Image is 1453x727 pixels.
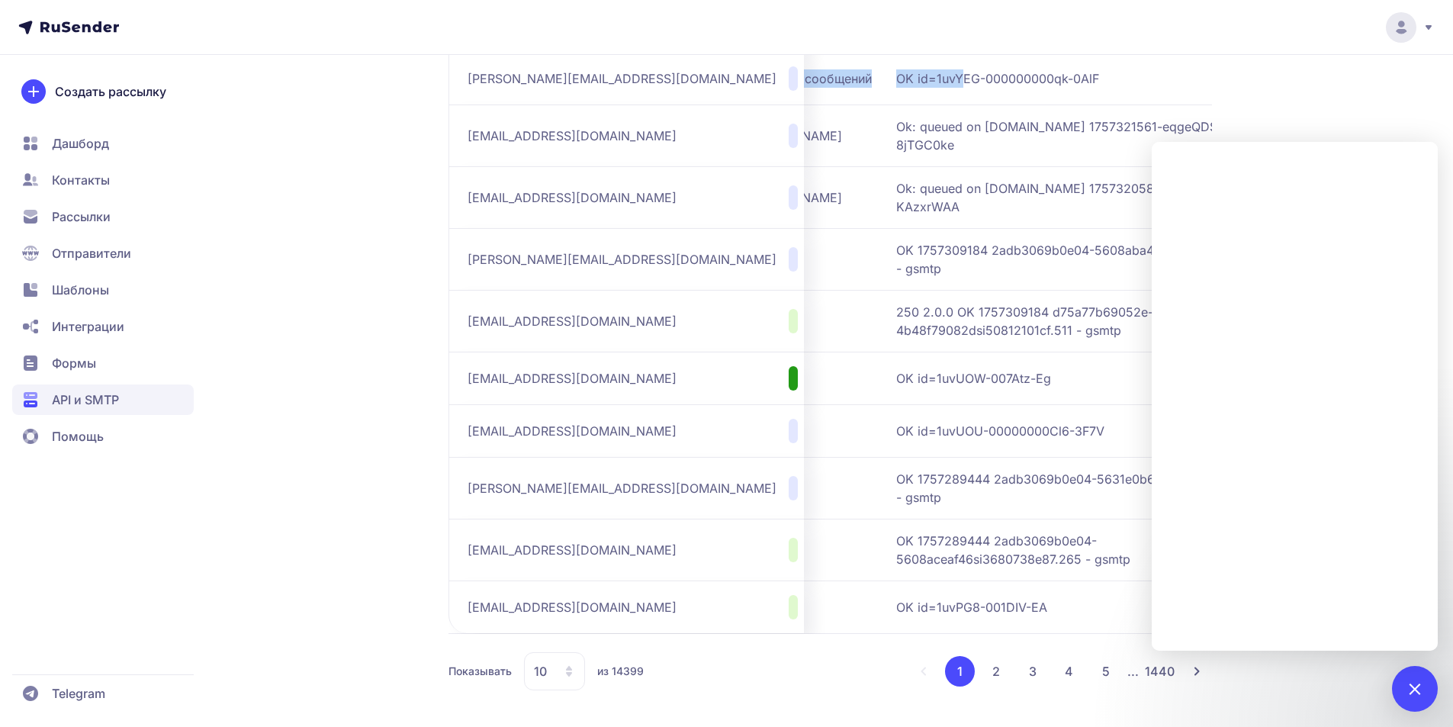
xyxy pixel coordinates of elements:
button: 1440 [1145,656,1175,687]
span: Ok: queued on [DOMAIN_NAME] 1757321561-eqgeQDSEFeA0-8jTGC0ke [896,117,1278,154]
span: [EMAIL_ADDRESS][DOMAIN_NAME] [468,422,677,440]
span: Создать рассылку [55,82,166,101]
button: 1 [945,656,975,687]
span: [PERSON_NAME][EMAIL_ADDRESS][DOMAIN_NAME] [468,479,776,497]
span: Показывать [448,664,512,679]
span: Формы [52,354,96,372]
span: OK id=1uvUOW-007Atz-Eg [896,369,1278,388]
span: OK 1757289444 2adb3069b0e04-5631e0b6facsi1029676e87.631 - gsmtp [896,470,1278,507]
span: Telegram [52,684,105,703]
span: [EMAIL_ADDRESS][DOMAIN_NAME] [468,188,677,207]
button: 2 [981,656,1011,687]
span: Рассылки [52,207,111,226]
span: [EMAIL_ADDRESS][DOMAIN_NAME] [468,541,677,559]
span: [EMAIL_ADDRESS][DOMAIN_NAME] [468,312,677,330]
a: Telegram [12,678,194,709]
span: [EMAIL_ADDRESS][DOMAIN_NAME] [468,598,677,616]
span: OK id=1uvYEG-000000000qk-0AlF [896,69,1278,88]
span: OK 1757289444 2adb3069b0e04-5608aceaf46si3680738e87.265 - gsmtp [896,532,1278,568]
span: 10 [534,662,547,680]
button: 3 [1017,656,1048,687]
span: Шаблоны [52,281,109,299]
span: Помощь [52,427,104,446]
button: 5 [1091,656,1121,687]
span: [EMAIL_ADDRESS][DOMAIN_NAME] [468,369,677,388]
button: 4 [1054,656,1085,687]
span: API и SMTP [52,391,119,409]
span: OK 1757309184 2adb3069b0e04-5608aba40bbsi3910756e87.35 - gsmtp [896,241,1278,278]
span: Отправители [52,244,131,262]
span: Интеграции [52,317,124,336]
span: Контакты [52,171,110,189]
span: [PERSON_NAME][EMAIL_ADDRESS][DOMAIN_NAME] [468,69,776,88]
span: 250 2.0.0 OK 1757309184 d75a77b69052e-4b48f79082dsi50812101cf.511 - gsmtp [896,303,1278,339]
span: [PERSON_NAME][EMAIL_ADDRESS][DOMAIN_NAME] [468,250,776,269]
span: OK id=1uvUOU-00000000Cl6-3F7V [896,422,1278,440]
span: Ok: queued on [DOMAIN_NAME] 1757320584-OagLcCWFGeA0-KAzxrWAA [896,179,1278,216]
span: OK id=1uvPG8-001DIV-EA [896,598,1278,616]
span: Дашборд [52,134,109,153]
span: [EMAIL_ADDRESS][DOMAIN_NAME] [468,127,677,145]
span: ... [1127,664,1139,679]
span: из 14399 [597,664,644,679]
